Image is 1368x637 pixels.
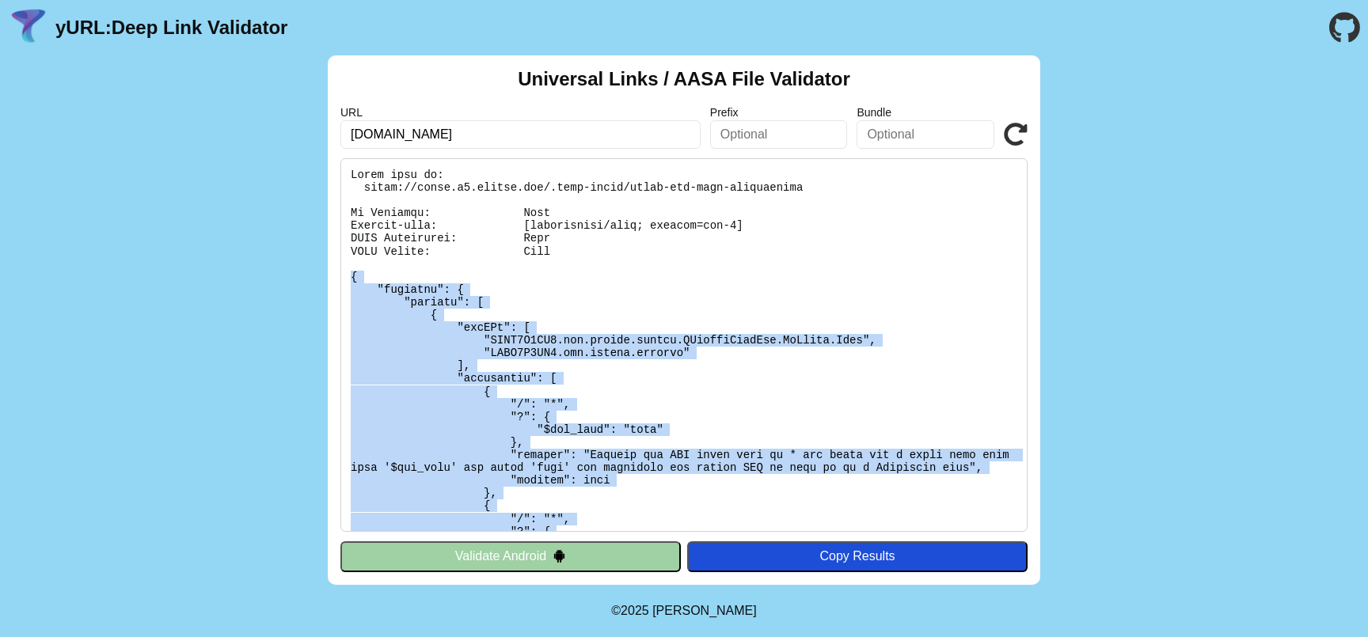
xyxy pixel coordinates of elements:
pre: Lorem ipsu do: sitam://conse.a5.elitse.doe/.temp-incid/utlab-etd-magn-aliquaenima Mi Veniamqu: No... [340,158,1028,532]
button: Validate Android [340,541,681,571]
img: droidIcon.svg [553,549,566,563]
input: Required [340,120,701,149]
a: yURL:Deep Link Validator [55,17,287,39]
span: 2025 [621,604,649,617]
h2: Universal Links / AASA File Validator [518,68,850,90]
footer: © [611,585,756,637]
label: Prefix [710,106,848,119]
input: Optional [710,120,848,149]
a: Michael Ibragimchayev's Personal Site [652,604,757,617]
label: URL [340,106,701,119]
img: yURL Logo [8,7,49,48]
button: Copy Results [687,541,1028,571]
div: Copy Results [695,549,1020,563]
input: Optional [857,120,994,149]
label: Bundle [857,106,994,119]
